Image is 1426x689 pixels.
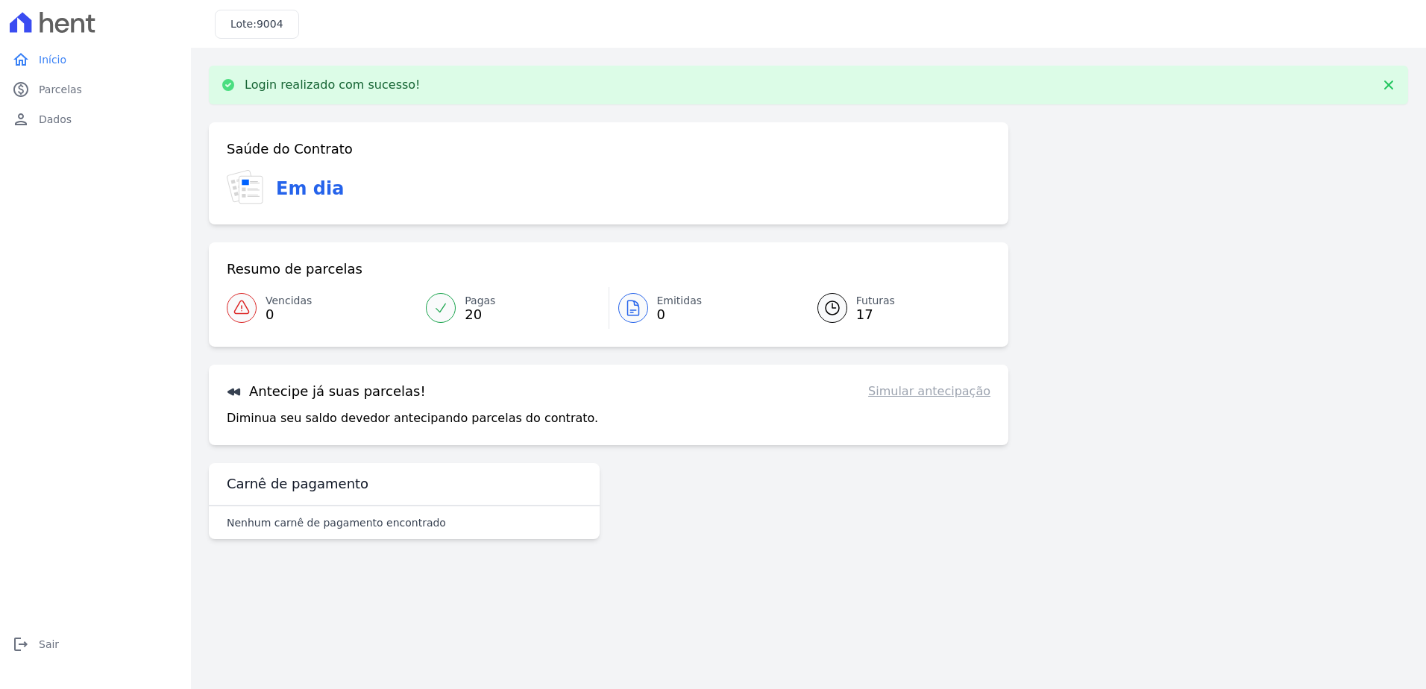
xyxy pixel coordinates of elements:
[12,635,30,653] i: logout
[227,475,368,493] h3: Carnê de pagamento
[465,309,495,321] span: 20
[227,260,362,278] h3: Resumo de parcelas
[856,293,895,309] span: Futuras
[276,175,344,202] h3: Em dia
[12,110,30,128] i: person
[856,309,895,321] span: 17
[6,75,185,104] a: paidParcelas
[868,383,990,400] a: Simular antecipação
[12,81,30,98] i: paid
[12,51,30,69] i: home
[39,637,59,652] span: Sair
[266,309,312,321] span: 0
[227,409,598,427] p: Diminua seu saldo devedor antecipando parcelas do contrato.
[266,293,312,309] span: Vencidas
[465,293,495,309] span: Pagas
[6,45,185,75] a: homeInício
[417,287,608,329] a: Pagas 20
[609,287,800,329] a: Emitidas 0
[6,629,185,659] a: logoutSair
[39,112,72,127] span: Dados
[257,18,283,30] span: 9004
[230,16,283,32] h3: Lote:
[227,287,417,329] a: Vencidas 0
[657,293,703,309] span: Emitidas
[227,515,446,530] p: Nenhum carnê de pagamento encontrado
[657,309,703,321] span: 0
[39,82,82,97] span: Parcelas
[800,287,990,329] a: Futuras 17
[227,140,353,158] h3: Saúde do Contrato
[227,383,426,400] h3: Antecipe já suas parcelas!
[245,78,421,92] p: Login realizado com sucesso!
[39,52,66,67] span: Início
[6,104,185,134] a: personDados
